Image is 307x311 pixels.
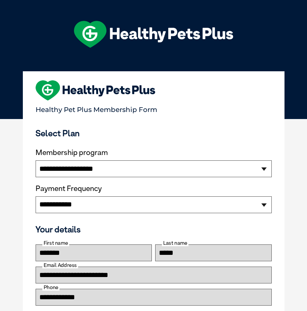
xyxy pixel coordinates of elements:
[36,128,272,138] h3: Select Plan
[162,240,188,246] label: Last name
[36,184,102,193] label: Payment Frequency
[36,148,272,157] label: Membership program
[36,103,272,114] p: Healthy Pet Plus Membership Form
[36,224,272,234] h3: Your details
[42,240,69,246] label: First name
[42,262,78,268] label: Email Address
[74,21,233,48] img: hpp-logo-landscape-green-white.png
[36,80,156,101] img: heart-shape-hpp-logo-large.png
[42,284,59,290] label: Phone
